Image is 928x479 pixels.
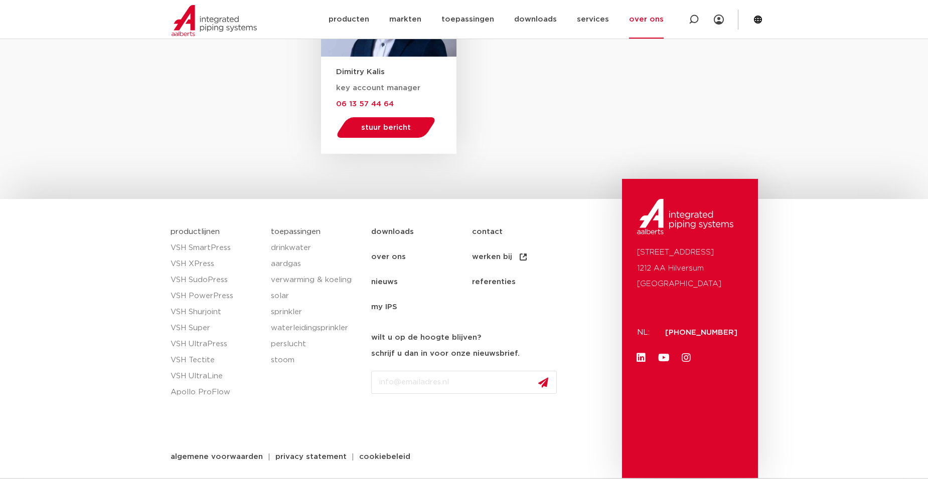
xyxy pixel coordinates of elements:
nav: Menu [371,219,617,320]
a: werken bij [472,245,573,270]
a: waterleidingsprinkler [271,320,361,336]
a: over ons [371,245,472,270]
a: drinkwater [271,240,361,256]
a: toepassingen [271,228,321,235]
a: VSH Tectite [171,352,261,368]
a: VSH Super [171,320,261,336]
h3: Dimitry Kalis [336,67,456,77]
a: algemene voorwaarden [163,453,270,460]
a: VSH SmartPress [171,240,261,256]
a: stoom [271,352,361,368]
input: info@emailadres.nl [371,371,557,394]
a: downloads [371,219,472,245]
a: sprinkler [271,304,361,320]
a: perslucht [271,336,361,352]
span: key account manager [336,84,420,92]
iframe: reCAPTCHA [371,402,524,441]
span: stuur bericht [361,124,411,131]
span: algemene voorwaarden [171,453,263,460]
span: privacy statement [275,453,347,460]
span: cookiebeleid [359,453,410,460]
a: VSH PowerPress [171,288,261,304]
p: [STREET_ADDRESS] 1212 AA Hilversum [GEOGRAPHIC_DATA] [637,245,742,293]
a: privacy statement [268,453,354,460]
a: 06 13 57 44 64 [336,100,394,108]
a: Apollo ProFlow [171,384,261,400]
a: my IPS [371,295,472,320]
strong: wilt u op de hoogte blijven? [371,334,481,341]
a: VSH UltraPress [171,336,261,352]
a: cookiebeleid [352,453,418,460]
p: NL: [637,325,653,341]
img: send.svg [538,377,548,388]
a: VSH Shurjoint [171,304,261,320]
a: solar [271,288,361,304]
a: nieuws [371,270,472,295]
a: VSH XPress [171,256,261,272]
a: VSH SudoPress [171,272,261,288]
a: referenties [472,270,573,295]
a: verwarming & koeling [271,272,361,288]
strong: schrijf u dan in voor onze nieuwsbrief. [371,350,520,357]
a: aardgas [271,256,361,272]
a: contact [472,219,573,245]
a: productlijnen [171,228,220,235]
a: VSH UltraLine [171,368,261,384]
a: [PHONE_NUMBER] [665,329,737,336]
